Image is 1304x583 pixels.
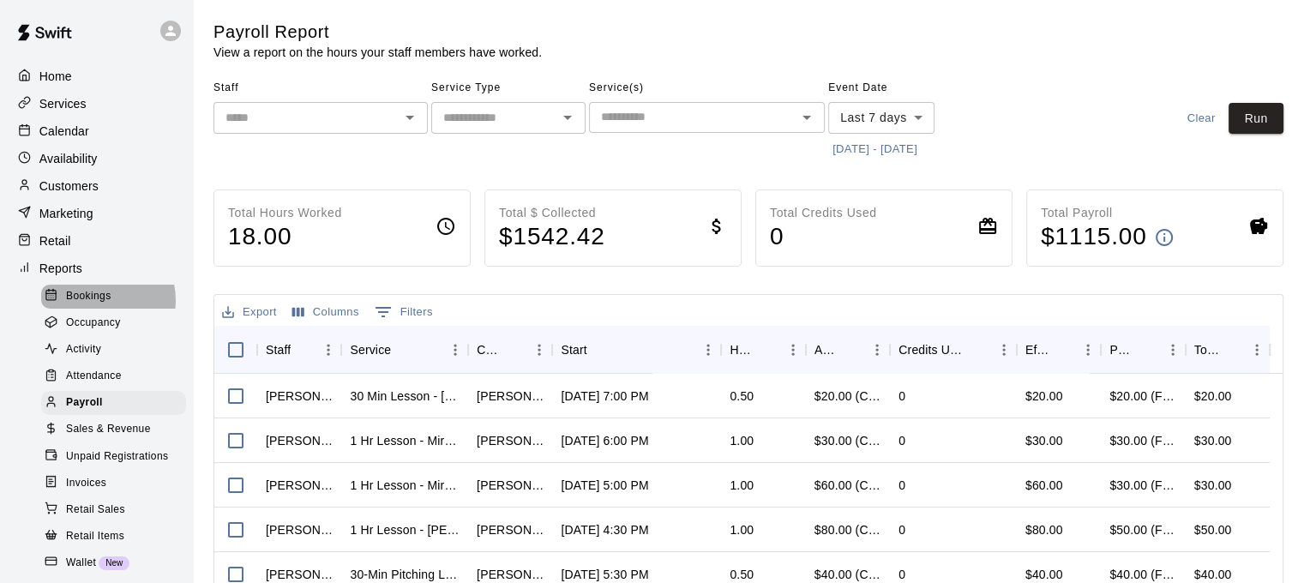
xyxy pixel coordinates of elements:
div: 1.00 [730,521,754,538]
p: View a report on the hours your staff members have worked. [213,44,542,61]
div: Effective Price [1017,326,1101,374]
div: Sep 17, 2025, 5:30 PM [561,566,648,583]
div: $30.00 [1017,418,1101,463]
a: Retail [14,228,179,254]
div: Miranda Waterloo [266,477,333,494]
div: Pay Rate [1101,326,1185,374]
a: Availability [14,146,179,171]
button: Sort [756,338,780,362]
div: Retail Sales [41,498,186,522]
span: Staff [213,75,428,102]
a: Home [14,63,179,89]
p: Availability [39,150,98,167]
div: $30.00 (Card) [814,432,881,449]
button: Sort [840,338,864,362]
h4: $ 1542.42 [499,222,605,252]
button: Menu [526,337,552,363]
span: Occupancy [66,315,121,332]
div: 1.00 [730,432,754,449]
div: 0 [898,521,905,538]
div: Effective Price [1025,326,1051,374]
div: Customer [477,326,502,374]
button: Run [1229,103,1283,135]
button: Menu [1160,337,1186,363]
a: Calendar [14,118,179,144]
span: Event Date [828,75,978,102]
button: Menu [780,337,806,363]
div: Start [552,326,721,374]
div: 1 Hr Lesson - Miranda Waterloo [350,477,460,494]
div: Unpaid Registrations [41,445,186,469]
div: Reports [14,255,179,281]
span: Attendance [66,368,122,385]
button: Open [398,105,422,129]
button: Sort [1220,338,1244,362]
a: Services [14,91,179,117]
p: Total Payroll [1041,204,1175,222]
div: 0.50 [730,566,754,583]
div: Service [341,326,468,374]
div: Robin Fowler [477,432,544,449]
div: $30.00 (Flat) [1109,477,1176,494]
a: Marketing [14,201,179,226]
a: Attendance [41,364,193,390]
button: Sort [502,338,526,362]
div: $20.00 (Flat) [1109,388,1176,405]
button: Sort [291,338,315,362]
button: Menu [695,337,721,363]
a: Retail Sales [41,496,193,523]
div: 30-Min Pitching Lesson- Jennifer Williams [350,566,460,583]
p: Total $ Collected [499,204,605,222]
div: $60.00 (Card) [814,477,881,494]
div: $50.00 (Flat) [1109,521,1176,538]
button: Select columns [288,299,364,326]
button: Clear [1174,103,1229,135]
div: $30.00 [1194,432,1232,449]
span: Unpaid Registrations [66,448,168,466]
span: New [99,558,129,568]
div: 0 [898,566,905,583]
button: Sort [1051,338,1075,362]
a: WalletNew [41,550,193,576]
div: $60.00 [1017,463,1101,508]
div: $20.00 [1194,388,1232,405]
button: Open [795,105,819,129]
h4: 18.00 [228,222,342,252]
div: Jennifer Williams [266,566,333,583]
div: Occupancy [41,311,186,335]
span: Service Type [431,75,586,102]
div: Last 7 days [828,102,934,134]
div: Miranda Waterloo [266,388,333,405]
div: 0 [898,477,905,494]
div: Sales & Revenue [41,418,186,442]
span: Retail Sales [66,502,125,519]
div: Staff [257,326,341,374]
div: $40.00 [1194,566,1232,583]
p: Home [39,68,72,85]
button: Menu [991,337,1017,363]
span: Retail Items [66,528,124,545]
span: Payroll [66,394,103,412]
p: Retail [39,232,71,249]
button: Menu [1244,337,1270,363]
button: Menu [864,337,890,363]
a: Payroll [41,390,193,417]
div: Activity [41,338,186,362]
button: Show filters [370,298,437,326]
button: Open [556,105,580,129]
div: $80.00 [1017,508,1101,552]
h4: $ 1115.00 [1041,222,1147,252]
div: $50.00 [1194,521,1232,538]
a: Customers [14,173,179,199]
div: 0.50 [730,388,754,405]
div: Retail Items [41,525,186,549]
div: Hours [730,326,755,374]
p: Total Hours Worked [228,204,342,222]
div: 1 Hr Lesson - Hayley Freudenberg [350,521,460,538]
div: Lilly Evans [477,477,544,494]
div: Hours [721,326,805,374]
